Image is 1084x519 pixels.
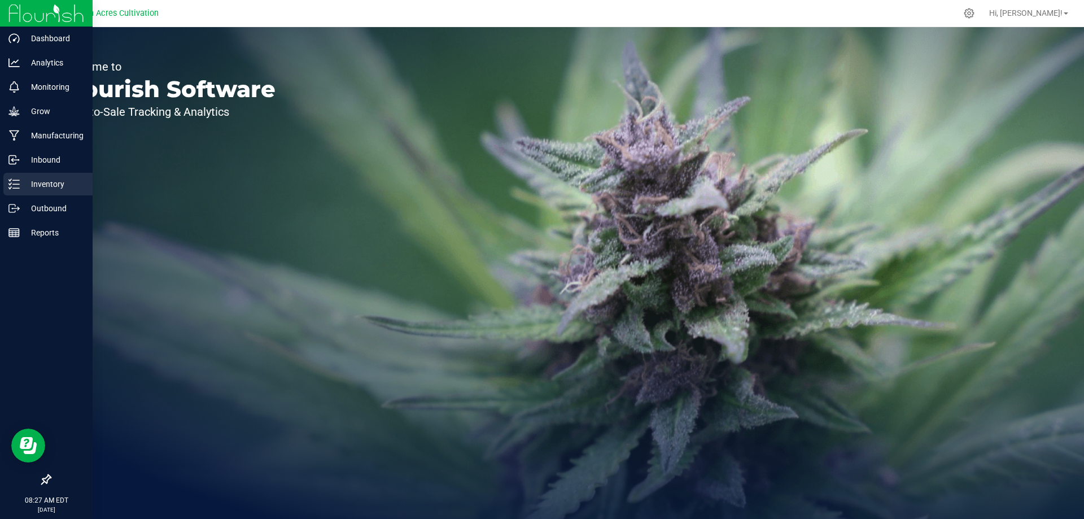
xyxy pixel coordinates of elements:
p: Dashboard [20,32,88,45]
inline-svg: Reports [8,227,20,238]
p: Manufacturing [20,129,88,142]
span: Green Acres Cultivation [72,8,159,18]
p: Reports [20,226,88,239]
inline-svg: Grow [8,106,20,117]
p: Welcome to [61,61,276,72]
p: Monitoring [20,80,88,94]
p: Inbound [20,153,88,167]
p: Seed-to-Sale Tracking & Analytics [61,106,276,117]
p: Inventory [20,177,88,191]
p: 08:27 AM EDT [5,495,88,505]
p: [DATE] [5,505,88,514]
inline-svg: Manufacturing [8,130,20,141]
span: Hi, [PERSON_NAME]! [989,8,1063,18]
div: Manage settings [962,8,976,19]
inline-svg: Monitoring [8,81,20,93]
inline-svg: Dashboard [8,33,20,44]
p: Outbound [20,202,88,215]
iframe: Resource center [11,429,45,463]
inline-svg: Inbound [8,154,20,165]
inline-svg: Inventory [8,178,20,190]
inline-svg: Analytics [8,57,20,68]
p: Grow [20,104,88,118]
inline-svg: Outbound [8,203,20,214]
p: Analytics [20,56,88,69]
p: Flourish Software [61,78,276,101]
